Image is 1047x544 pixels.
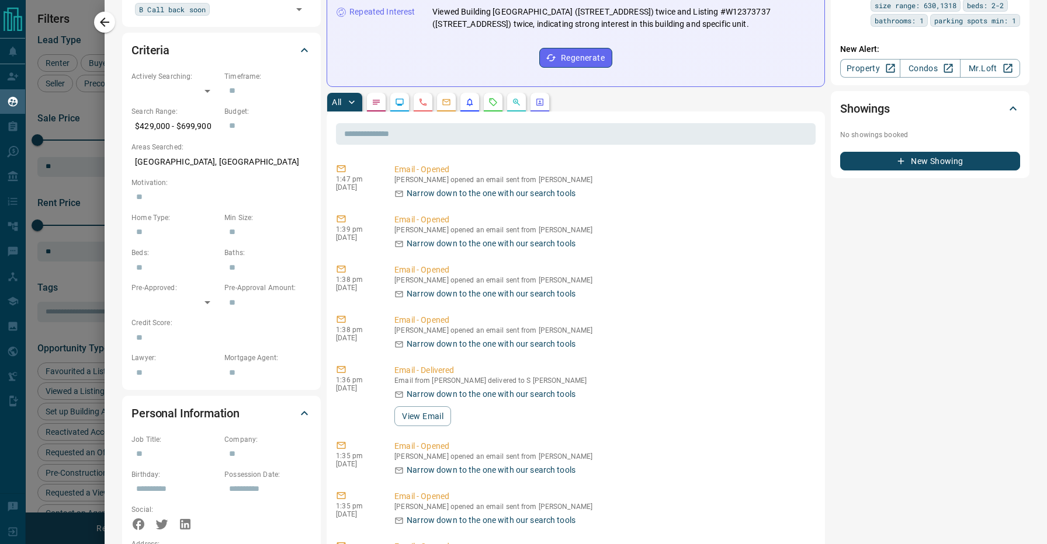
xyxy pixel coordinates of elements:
p: Narrow down to the one with our search tools [407,238,575,250]
p: Company: [224,434,311,445]
svg: Calls [418,97,428,107]
p: [PERSON_NAME] opened an email sent from [PERSON_NAME] [394,176,811,184]
span: bathrooms: 1 [875,15,924,26]
p: Pre-Approved: [131,283,219,293]
p: Pre-Approval Amount: [224,283,311,293]
p: Home Type: [131,212,219,223]
p: 1:39 pm [336,225,377,233]
button: View Email [394,406,451,426]
p: Budget: [224,106,311,117]
button: Regenerate [539,48,612,68]
div: Criteria [131,36,311,64]
p: Actively Searching: [131,71,219,82]
p: Email - Opened [394,214,811,226]
p: Birthday: [131,469,219,480]
p: Email - Opened [394,314,811,326]
p: Email - Opened [394,264,811,276]
h2: Showings [840,99,890,118]
p: 1:35 pm [336,452,377,460]
p: [PERSON_NAME] opened an email sent from [PERSON_NAME] [394,276,811,284]
span: parking spots min: 1 [934,15,1016,26]
svg: Requests [488,97,498,107]
p: 1:38 pm [336,276,377,284]
p: [GEOGRAPHIC_DATA], [GEOGRAPHIC_DATA] [131,152,311,172]
h2: Personal Information [131,404,240,423]
p: Email from [PERSON_NAME] delivered to S [PERSON_NAME] [394,376,811,385]
p: Email - Delivered [394,364,811,376]
p: Narrow down to the one with our search tools [407,464,575,476]
svg: Notes [372,97,381,107]
p: Narrow down to the one with our search tools [407,288,575,300]
div: Personal Information [131,399,311,427]
p: [DATE] [336,334,377,342]
a: Mr.Loft [960,59,1020,78]
p: Motivation: [131,177,311,188]
p: No showings booked [840,130,1020,140]
p: Social: [131,504,219,515]
p: Narrow down to the one with our search tools [407,338,575,350]
p: Repeated Interest [349,6,415,18]
p: Narrow down to the one with our search tools [407,187,575,200]
p: New Alert: [840,43,1020,55]
span: B Call back soon [139,4,206,15]
p: Email - Opened [394,490,811,503]
p: Lawyer: [131,353,219,363]
p: Possession Date: [224,469,311,480]
svg: Opportunities [512,97,521,107]
svg: Listing Alerts [465,97,474,107]
p: Email - Opened [394,163,811,176]
p: [DATE] [336,233,377,242]
p: 1:36 pm [336,376,377,384]
svg: Emails [442,97,451,107]
div: Showings [840,95,1020,123]
p: [DATE] [336,183,377,191]
p: Email - Opened [394,440,811,452]
p: [DATE] [336,510,377,518]
p: All [332,98,341,106]
p: [PERSON_NAME] opened an email sent from [PERSON_NAME] [394,226,811,234]
p: Search Range: [131,106,219,117]
p: 1:35 pm [336,502,377,510]
p: $429,000 - $699,900 [131,117,219,136]
p: Beds: [131,247,219,258]
p: [DATE] [336,460,377,468]
p: 1:47 pm [336,175,377,183]
p: 1:38 pm [336,326,377,334]
p: Credit Score: [131,318,311,328]
h2: Criteria [131,41,169,60]
p: Baths: [224,247,311,258]
p: Job Title: [131,434,219,445]
p: Viewed Building [GEOGRAPHIC_DATA] ([STREET_ADDRESS]) twice and Listing #W12373737 ([STREET_ADDRES... [432,6,815,30]
p: [PERSON_NAME] opened an email sent from [PERSON_NAME] [394,503,811,511]
a: Condos [900,59,960,78]
p: Areas Searched: [131,142,311,152]
p: [DATE] [336,284,377,292]
a: Property [840,59,900,78]
p: Timeframe: [224,71,311,82]
p: [PERSON_NAME] opened an email sent from [PERSON_NAME] [394,326,811,334]
button: New Showing [840,152,1020,170]
button: Open [291,1,307,18]
p: Mortgage Agent: [224,353,311,363]
p: Narrow down to the one with our search tools [407,514,575,526]
svg: Lead Browsing Activity [395,97,404,107]
p: [PERSON_NAME] opened an email sent from [PERSON_NAME] [394,452,811,461]
svg: Agent Actions [535,97,545,107]
p: Min Size: [224,212,311,223]
p: Narrow down to the one with our search tools [407,388,575,400]
p: [DATE] [336,384,377,392]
